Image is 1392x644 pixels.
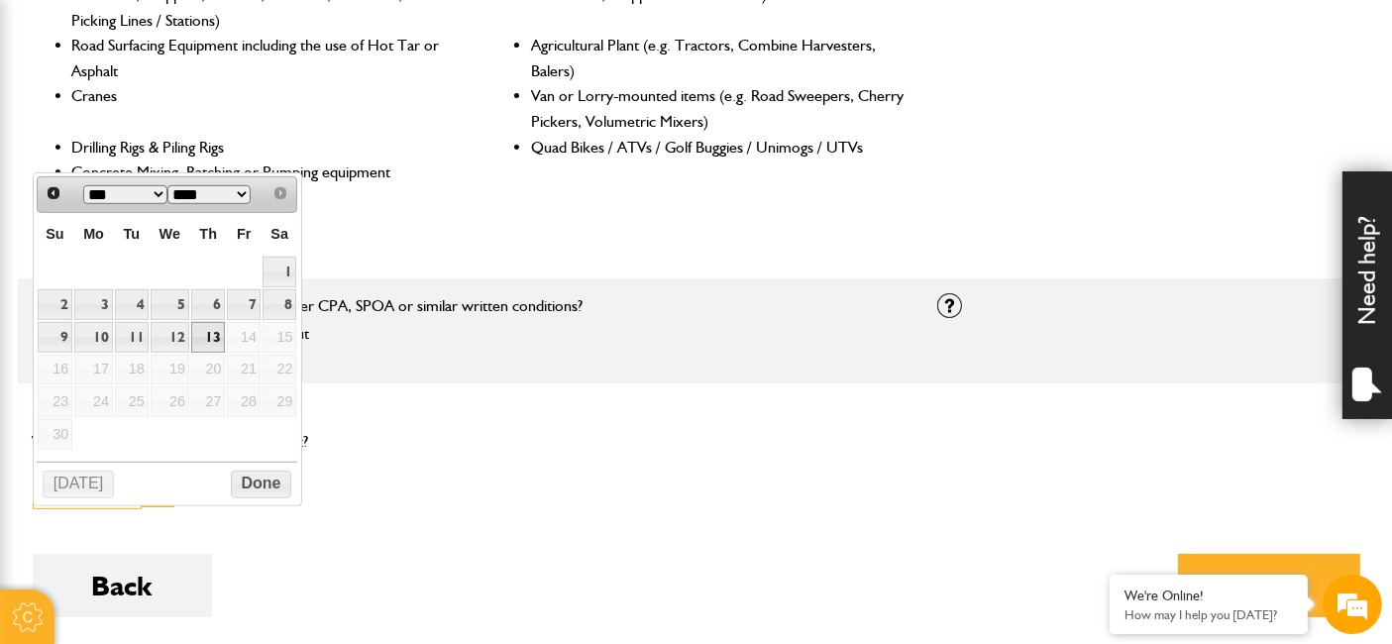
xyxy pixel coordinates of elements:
[531,33,907,83] li: Agricultural Plant (e.g. Tractors, Combine Harvesters, Balers)
[151,322,189,353] a: 12
[325,10,373,57] div: Minimize live chat window
[231,471,291,498] button: Done
[72,33,448,83] li: Road Surfacing Equipment including the use of Hot Tar or Asphalt
[83,226,104,242] span: Monday
[46,185,61,201] span: Prev
[40,179,68,208] a: Prev
[263,257,296,287] a: 1
[74,322,113,353] a: 10
[46,226,63,242] span: Sunday
[72,83,448,134] li: Cranes
[72,160,448,185] li: Concrete Mixing, Batching or Pumping equipment
[270,226,288,242] span: Saturday
[1178,554,1360,617] button: Next
[38,289,72,320] a: 2
[103,111,333,137] div: Chat with us now
[191,289,225,320] a: 6
[72,135,448,161] li: Drilling Rigs & Piling Rigs
[26,300,362,344] input: Enter your phone number
[160,226,180,242] span: Wednesday
[1342,171,1392,419] div: Need help?
[1124,588,1293,604] div: We're Online!
[38,322,72,353] a: 9
[115,322,149,353] a: 11
[33,298,584,314] label: Is the equipment hired out exclusively under CPA, SPOA or similar written conditions?
[123,226,140,242] span: Tuesday
[269,501,360,528] em: Start Chat
[531,83,907,134] li: Van or Lorry-mounted items (e.g. Road Sweepers, Cherry Pickers, Volumetric Mixers)
[227,289,261,320] a: 7
[263,289,296,320] a: 8
[33,554,212,617] button: Back
[74,289,113,320] a: 3
[115,289,149,320] a: 4
[191,322,225,353] a: 13
[151,289,189,320] a: 5
[34,110,83,138] img: d_20077148190_company_1631870298795_20077148190
[26,183,362,227] input: Enter your last name
[237,226,251,242] span: Friday
[43,471,114,498] button: [DATE]
[199,226,217,242] span: Thursday
[26,359,362,485] textarea: Type your message and hit 'Enter'
[1124,607,1293,622] p: How may I help you today?
[531,135,907,161] li: Quad Bikes / ATVs / Golf Buggies / Unimogs / UTVs
[26,242,362,285] input: Enter your email address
